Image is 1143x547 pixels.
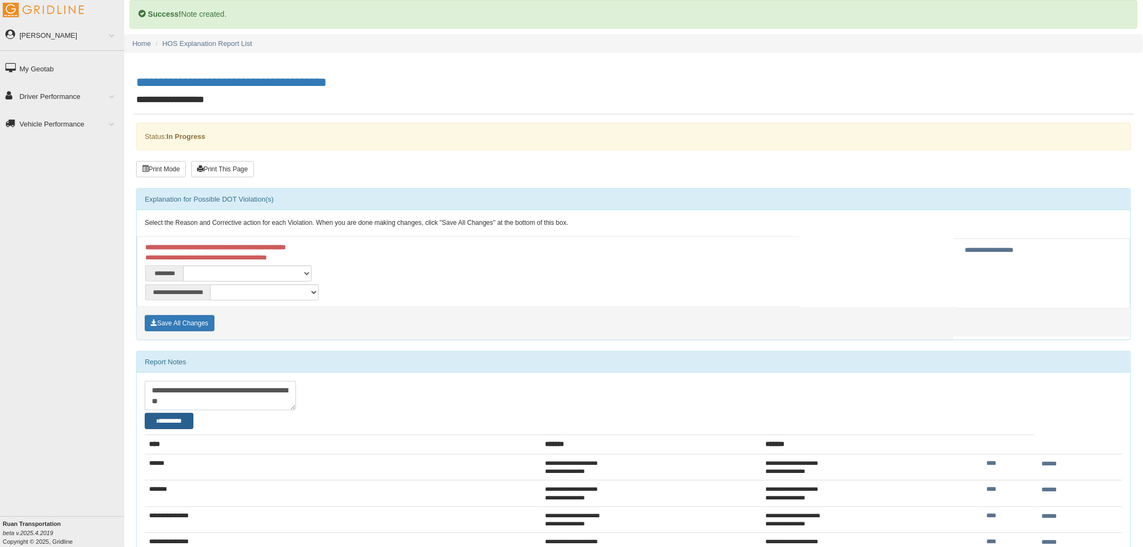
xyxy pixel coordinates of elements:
button: Print This Page [191,161,254,177]
div: Status: [136,123,1131,150]
div: Copyright © 2025, Gridline [3,519,124,546]
div: Explanation for Possible DOT Violation(s) [137,189,1131,210]
b: Ruan Transportation [3,521,61,527]
a: HOS Explanation Report List [163,39,252,48]
div: Report Notes [137,351,1131,373]
button: Save [145,315,214,331]
button: Print Mode [136,161,186,177]
strong: In Progress [166,132,205,141]
button: Change Filter Options [145,413,193,429]
b: Success! [148,10,181,18]
div: Select the Reason and Corrective action for each Violation. When you are done making changes, cli... [137,210,1131,236]
a: Home [132,39,151,48]
img: Gridline [3,3,84,17]
i: beta v.2025.4.2019 [3,530,53,536]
